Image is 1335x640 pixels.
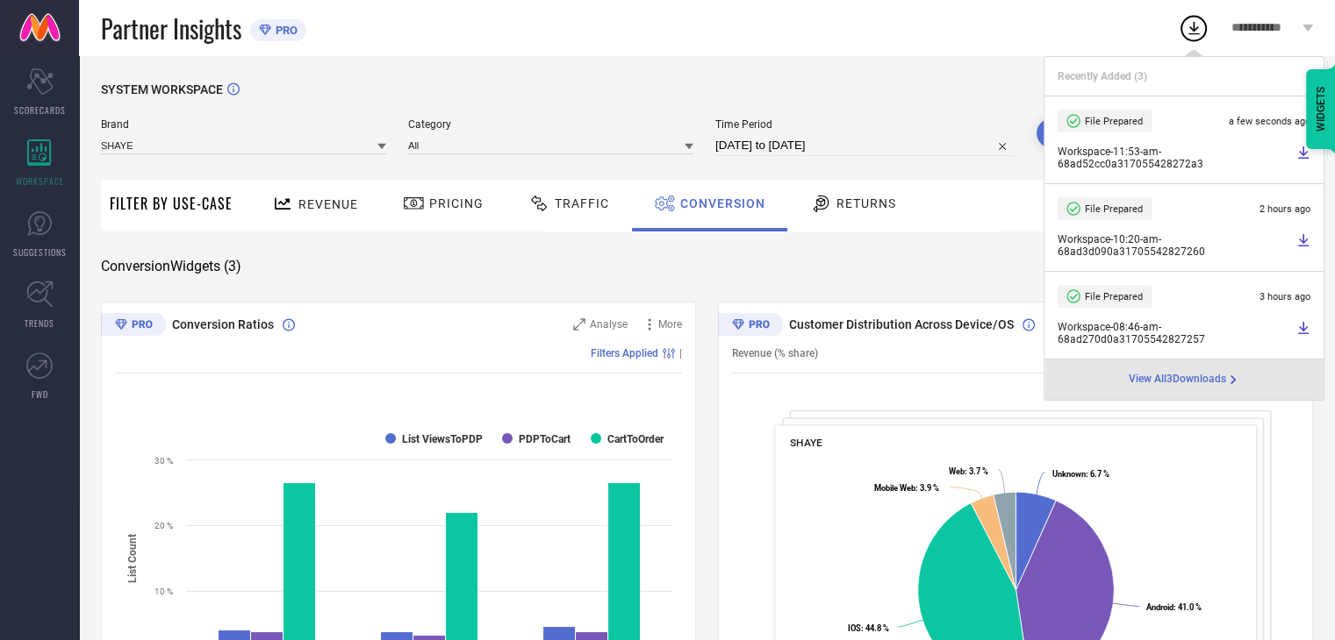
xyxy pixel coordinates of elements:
[1260,291,1310,302] span: 3 hours ago
[154,456,173,466] text: 30 %
[16,174,64,188] span: WORKSPACE
[408,118,693,131] span: Category
[679,347,682,359] span: |
[1260,203,1310,215] span: 2 hours ago
[715,118,1015,131] span: Time Period
[591,347,658,359] span: Filters Applied
[1129,373,1226,387] span: View All 3 Downloads
[1129,373,1240,387] a: View All3Downloads
[658,318,682,331] span: More
[573,318,585,331] svg: Zoom
[848,623,889,633] text: : 44.8 %
[172,317,274,331] span: Conversion Ratios
[732,347,818,359] span: Revenue (% share)
[715,135,1015,156] input: Select time period
[874,483,939,493] text: : 3.9 %
[1058,321,1292,345] span: Workspace - 08:46-am - 68ad270d0a31705542827257
[1296,233,1310,258] a: Download
[1146,602,1202,612] text: : 41.0 %
[1178,12,1209,44] div: Open download list
[298,197,358,211] span: Revenue
[1085,291,1143,302] span: File Prepared
[1052,469,1086,479] tspan: Unknown
[790,437,822,449] span: SHAYE
[154,587,173,596] text: 10 %
[949,466,988,476] text: : 3.7 %
[1129,373,1240,387] div: Open download page
[101,82,223,96] span: SYSTEM WORKSPACE
[14,103,66,117] span: SCORECARDS
[848,623,861,633] tspan: IOS
[590,318,628,331] span: Analyse
[1085,116,1143,127] span: File Prepared
[32,388,48,401] span: FWD
[1037,118,1131,148] button: Search
[1058,233,1292,258] span: Workspace - 10:20-am - 68ad3d090a31705542827260
[1085,203,1143,215] span: File Prepared
[949,466,965,476] tspan: Web
[101,313,166,339] div: Premium
[680,196,765,210] span: Conversion
[402,433,483,445] text: List ViewsToPDP
[101,11,241,46] span: Partner Insights
[519,433,571,445] text: PDPToCart
[1296,321,1310,345] a: Download
[13,245,67,259] span: SUGGESTIONS
[101,258,241,275] span: Conversion Widgets ( 3 )
[789,317,1014,331] span: Customer Distribution Across Device/OS
[271,24,298,37] span: PRO
[607,433,664,445] text: CartToOrder
[25,316,54,330] span: TRENDS
[126,533,139,582] tspan: List Count
[1058,70,1147,82] span: Recently Added ( 3 )
[1229,116,1310,127] span: a few seconds ago
[718,313,783,339] div: Premium
[874,483,915,493] tspan: Mobile Web
[555,196,609,210] span: Traffic
[154,521,173,530] text: 20 %
[1296,146,1310,170] a: Download
[836,196,896,210] span: Returns
[1052,469,1109,479] text: : 6.7 %
[1058,146,1292,170] span: Workspace - 11:53-am - 68ad52cc0a317055428272a3
[429,196,484,210] span: Pricing
[110,193,233,214] span: Filter By Use-Case
[101,118,386,131] span: Brand
[1146,602,1174,612] tspan: Android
